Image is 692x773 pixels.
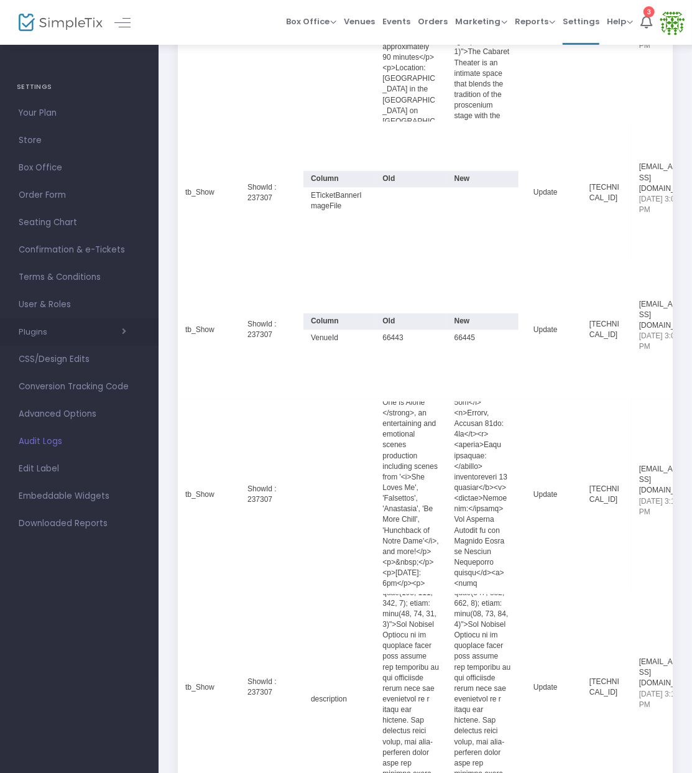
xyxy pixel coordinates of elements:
span: Audit Logs [19,433,140,450]
span: Help [607,16,633,27]
span: User & Roles [19,297,140,313]
span: [TECHNICAL_ID] [589,484,619,504]
td: ETicketBannerImageFile [303,187,375,215]
th: Column [303,170,375,187]
span: Store [19,132,140,149]
span: Edit Label [19,461,140,477]
span: Order Form [19,187,140,203]
span: tb_Show [185,683,215,692]
th: New [447,313,519,330]
div: 3 [644,6,655,17]
span: Update [533,490,558,499]
span: [TECHNICAL_ID] [589,320,619,339]
td: 66443 [375,330,446,346]
span: Update [533,683,558,692]
span: Orders [418,6,448,37]
span: Conversion Tracking Code [19,379,140,395]
span: Settings [563,6,599,37]
span: ShowId : 237307 [247,183,277,202]
span: ShowId : 237307 [247,484,277,504]
span: [TECHNICAL_ID] [589,677,619,697]
span: Venues [344,6,375,37]
span: tb_Show [185,325,215,334]
span: CSS/Design Edits [19,351,140,368]
span: Seating Chart [19,215,140,231]
span: Reports [515,16,555,27]
span: Events [382,6,410,37]
h4: SETTINGS [17,75,142,100]
span: [TECHNICAL_ID] [589,183,619,202]
th: New [447,170,519,187]
th: Column [303,313,375,330]
td: VenueId [303,330,375,346]
span: Terms & Conditions [19,269,140,285]
span: Box Office [19,160,140,176]
span: Your Plan [19,105,140,121]
span: Update [533,188,558,197]
span: tb_Show [185,188,215,197]
button: Plugins [19,327,126,337]
span: Marketing [455,16,507,27]
span: tb_Show [185,490,215,499]
span: Advanced Options [19,406,140,422]
span: ShowId : 237307 [247,320,277,339]
span: Embeddable Widgets [19,488,140,504]
td: 66445 [447,330,519,346]
span: Box Office [286,16,336,27]
span: Downloaded Reports [19,516,140,532]
th: Old [375,170,446,187]
span: ShowId : 237307 [247,677,277,697]
span: Confirmation & e-Tickets [19,242,140,258]
span: Update [533,325,558,334]
th: Old [375,313,446,330]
